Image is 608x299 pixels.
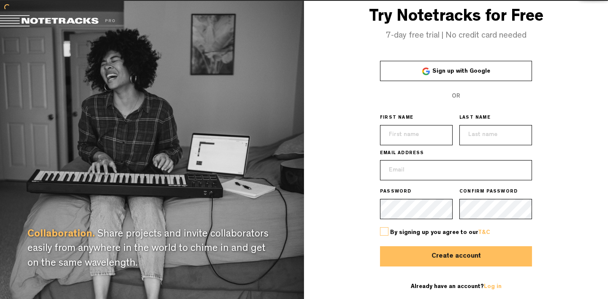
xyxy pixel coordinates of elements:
[380,150,424,157] span: EMAIL ADDRESS
[459,125,532,145] input: Last name
[390,230,490,236] span: By signing up you agree to our
[304,31,608,41] h4: 7-day free trial | No credit card needed
[27,230,95,240] span: Collaboration.
[380,125,453,145] input: First name
[304,8,608,27] h3: Try Notetracks for Free
[478,230,490,236] a: T&C
[452,93,460,99] span: OR
[380,115,413,122] span: FIRST NAME
[380,160,532,180] input: Email
[432,68,490,74] span: Sign up with Google
[459,115,491,122] span: LAST NAME
[380,189,412,196] span: PASSWORD
[459,189,518,196] span: CONFIRM PASSWORD
[380,246,532,266] button: Create account
[484,284,502,290] a: Log in
[27,230,269,269] span: Share projects and invite collaborators easily from anywhere in the world to chime in and get on ...
[411,284,502,290] span: Already have an account?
